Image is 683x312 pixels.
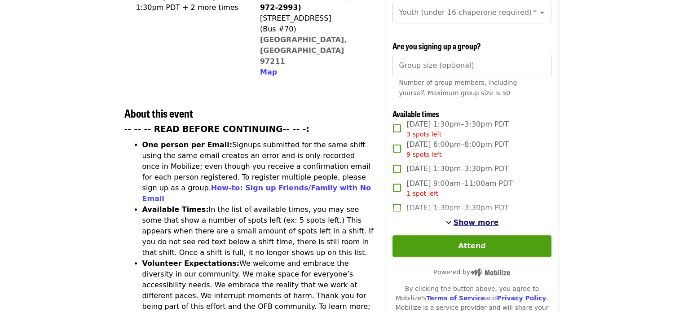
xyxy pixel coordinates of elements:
[392,55,551,76] input: [object Object]
[406,202,508,213] span: [DATE] 1:30pm–3:30pm PDT
[399,79,517,97] span: Number of group members, including yourself. Maximum group size is 50
[406,178,513,198] span: [DATE] 9:00am–11:00am PDT
[426,294,485,302] a: Terms of Service
[124,124,309,134] strong: -- -- -- READ BEFORE CONTINUING-- -- -:
[260,67,277,78] button: Map
[406,163,508,174] span: [DATE] 1:30pm–3:30pm PDT
[124,105,193,121] span: About this event
[497,294,546,302] a: Privacy Policy
[454,218,499,227] span: Show more
[536,6,548,19] button: Open
[406,131,441,138] span: 3 spots left
[392,235,551,257] button: Attend
[260,68,277,76] span: Map
[406,119,508,139] span: [DATE] 1:30pm–3:30pm PDT
[142,204,375,258] li: In the list of available times, you may see some that show a number of spots left (ex: 5 spots le...
[142,141,233,149] strong: One person per Email:
[142,205,209,214] strong: Available Times:
[406,139,508,159] span: [DATE] 6:00pm–8:00pm PDT
[136,2,238,13] div: 1:30pm PDT + 2 more times
[142,184,371,203] a: How-to: Sign up Friends/Family with No Email
[260,24,367,35] div: (Bus #70)
[392,40,481,52] span: Are you signing up a group?
[392,108,439,119] span: Available times
[470,268,510,277] img: Powered by Mobilize
[142,259,240,268] strong: Volunteer Expectations:
[406,190,438,197] span: 1 spot left
[260,13,367,24] div: [STREET_ADDRESS]
[406,151,441,158] span: 9 spots left
[445,217,499,228] button: See more timeslots
[434,268,510,276] span: Powered by
[142,140,375,204] li: Signups submitted for the same shift using the same email creates an error and is only recorded o...
[260,35,347,66] a: [GEOGRAPHIC_DATA], [GEOGRAPHIC_DATA] 97211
